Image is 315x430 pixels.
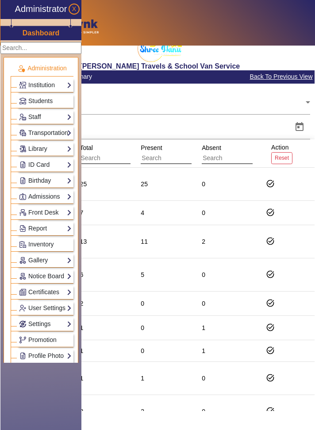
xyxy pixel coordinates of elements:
div: 2 [80,299,83,308]
span: Back To Previous View [250,72,313,82]
div: 25 [80,180,87,188]
div: 5 [141,270,144,279]
div: 11 [141,237,148,246]
div: 4 [141,208,144,217]
input: Search [202,153,281,164]
p: Administration [11,64,73,73]
span: Present [141,144,162,151]
div: 3 [80,407,83,416]
div: 0 [202,407,205,416]
div: 6 [80,270,83,279]
div: 0 [202,180,205,188]
div: 1 [202,346,205,355]
img: Branchoperations.png [19,337,26,343]
div: 13 [80,237,87,246]
div: 0 [141,346,144,355]
input: Select Day [10,122,287,132]
div: 1 [141,374,144,383]
span: Inventory [28,241,54,248]
mat-icon: task_alt [266,323,275,332]
div: 2 [141,407,144,416]
div: 1 [80,346,83,355]
div: 0 [202,299,205,308]
div: 0 [202,374,205,383]
a: Inventory [19,239,72,250]
div: 2 [202,237,205,246]
mat-icon: task_alt [266,237,275,246]
span: Students [28,97,53,104]
input: Search [141,153,220,164]
mat-icon: task_alt [266,346,275,355]
input: Search [80,153,159,164]
img: Inventory.png [19,241,26,248]
div: 1 [80,323,83,332]
mat-icon: task_alt [266,373,275,382]
span: Promotion [28,336,57,343]
a: Promotion [19,335,72,345]
mat-icon: task_alt [266,407,275,415]
div: Action [268,139,296,167]
mat-icon: task_alt [266,179,275,188]
div: Total [77,140,170,167]
mat-card-header: Students Attendance Summary [5,70,315,84]
div: 0 [202,208,205,217]
h2: [PERSON_NAME] Travels & School Van Service [5,62,315,70]
div: 1 [80,374,83,383]
div: 0 [141,299,144,308]
div: Absent [199,140,292,167]
span: Total [80,144,93,151]
a: Students [19,96,72,106]
div: 0 [202,270,205,279]
button: Open calendar [289,116,310,138]
span: Absent [202,144,221,151]
img: Administration.png [17,65,25,73]
mat-icon: task_alt [266,208,275,217]
div: 1 [202,323,205,332]
button: Reset [271,152,292,164]
img: Students.png [19,98,26,104]
mat-icon: task_alt [266,270,275,279]
input: Search... [0,42,81,54]
mat-icon: task_alt [266,299,275,307]
div: 7 [80,208,83,217]
div: Present [138,140,231,167]
div: 0 [141,323,144,332]
div: 25 [141,180,148,188]
img: 2bec4155-9170-49cd-8f97-544ef27826c4 [138,35,182,62]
